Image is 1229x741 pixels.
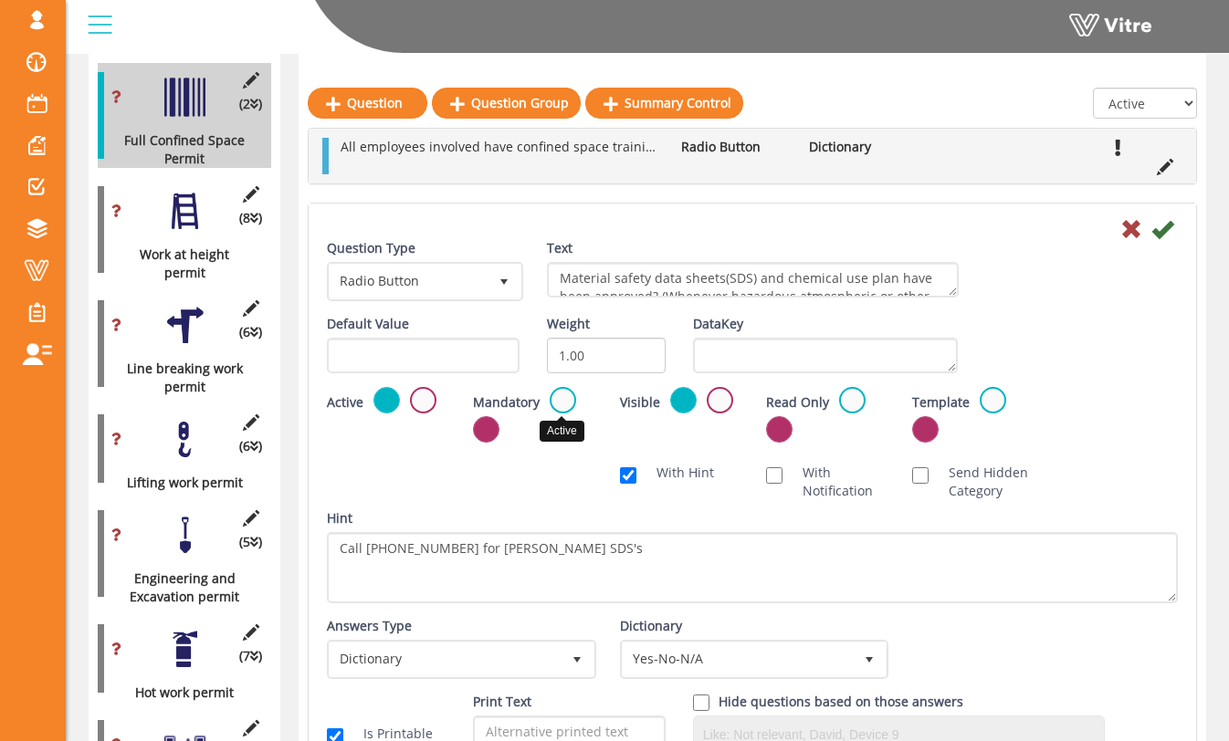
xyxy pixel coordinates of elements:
[239,437,262,455] span: (6 )
[623,642,854,675] span: Yes-No-N/A
[98,245,257,282] div: Work at height permit
[239,323,262,341] span: (6 )
[766,467,783,484] input: With Notification
[327,315,409,333] label: Default Value
[432,88,581,119] a: Question Group
[330,265,488,297] span: Radio Button
[473,693,531,711] label: Print Text
[547,315,590,333] label: Weight
[98,474,257,492] div: Lifting work permit
[327,393,363,412] label: Active
[719,693,963,711] label: Hide questions based on those answers
[547,239,572,257] label: Text
[308,88,427,119] a: Question
[620,393,660,412] label: Visible
[693,315,743,333] label: DataKey
[98,131,257,168] div: Full Confined Space Permit
[784,464,885,500] label: With Notification
[239,95,262,113] span: (2 )
[766,393,829,412] label: Read Only
[540,421,584,442] div: Active
[800,138,928,156] li: Dictionary
[547,262,959,297] textarea: Material safety data sheets(SDS) and chemical use plan have been approved? (Whenever hazardous at...
[585,88,743,119] a: Summary Control
[620,617,682,635] label: Dictionary
[239,209,262,227] span: (8 )
[912,467,929,484] input: Send Hidden Category
[330,642,561,675] span: Dictionary
[341,138,667,155] span: All employees involved have confined space training?
[912,393,970,412] label: Template
[239,533,262,551] span: (5 )
[327,617,412,635] label: Answers Type
[853,642,886,675] span: select
[98,360,257,396] div: Line breaking work permit
[98,684,257,702] div: Hot work permit
[561,642,593,675] span: select
[473,393,540,412] label: Mandatory
[327,532,1178,603] textarea: Call [PHONE_NUMBER] for [PERSON_NAME] SDS's
[488,265,520,297] span: select
[930,464,1031,500] label: Send Hidden Category
[327,239,415,257] label: Question Type
[620,467,636,484] input: With Hint
[327,509,352,527] label: Hint
[672,138,800,156] li: Radio Button
[693,694,709,711] input: Hide question based on answer
[239,647,262,665] span: (7 )
[638,464,714,482] label: With Hint
[98,569,257,606] div: Engineering and Excavation permit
